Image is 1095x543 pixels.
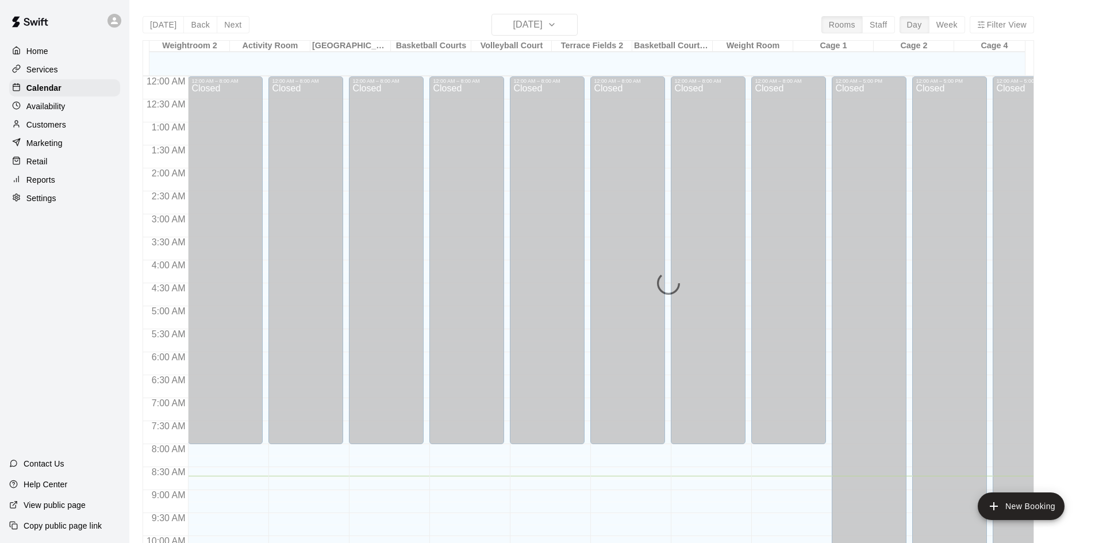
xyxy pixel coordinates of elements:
span: 6:30 AM [149,375,189,385]
div: 12:00 AM – 8:00 AM: Closed [510,76,585,444]
p: Availability [26,101,66,112]
div: Closed [352,84,420,448]
p: Services [26,64,58,75]
div: 12:00 AM – 8:00 AM: Closed [268,76,343,444]
div: Cage 2 [874,41,954,52]
span: 8:00 AM [149,444,189,454]
p: Calendar [26,82,62,94]
p: Reports [26,174,55,186]
a: Home [9,43,120,60]
div: 12:00 AM – 5:00 PM [835,78,903,84]
div: 12:00 AM – 8:00 AM [594,78,662,84]
span: 7:00 AM [149,398,189,408]
div: 12:00 AM – 8:00 AM [352,78,420,84]
div: 12:00 AM – 8:00 AM [674,78,742,84]
div: Closed [191,84,259,448]
span: 1:00 AM [149,122,189,132]
a: Settings [9,190,120,207]
p: Marketing [26,137,63,149]
a: Calendar [9,79,120,97]
div: [GEOGRAPHIC_DATA] [310,41,391,52]
a: Retail [9,153,120,170]
div: Closed [674,84,742,448]
span: 2:00 AM [149,168,189,178]
span: 9:00 AM [149,490,189,500]
div: Closed [755,84,823,448]
span: 1:30 AM [149,145,189,155]
span: 3:30 AM [149,237,189,247]
div: Basketball Courts 2 [632,41,713,52]
div: Closed [594,84,662,448]
div: 12:00 AM – 8:00 AM: Closed [590,76,665,444]
div: Closed [433,84,501,448]
p: View public page [24,499,86,511]
div: 12:00 AM – 8:00 AM: Closed [429,76,504,444]
p: Settings [26,192,56,204]
span: 12:30 AM [144,99,189,109]
div: Cage 1 [793,41,874,52]
div: 12:00 AM – 8:00 AM [513,78,581,84]
p: Contact Us [24,458,64,469]
span: 6:00 AM [149,352,189,362]
span: 4:30 AM [149,283,189,293]
span: 9:30 AM [149,513,189,523]
div: Volleyball Court [471,41,552,52]
div: Terrace Fields 2 [552,41,632,52]
div: Weight Room [713,41,793,52]
span: 5:00 AM [149,306,189,316]
span: 12:00 AM [144,76,189,86]
a: Customers [9,116,120,133]
div: 12:00 AM – 8:00 AM: Closed [671,76,746,444]
a: Availability [9,98,120,115]
div: 12:00 AM – 8:00 AM [433,78,501,84]
div: Basketball Courts [391,41,471,52]
div: 12:00 AM – 5:00 PM [916,78,983,84]
span: 4:00 AM [149,260,189,270]
div: 12:00 AM – 8:00 AM [191,78,259,84]
div: 12:00 AM – 5:00 PM [996,78,1064,84]
a: Services [9,61,120,78]
a: Marketing [9,134,120,152]
div: 12:00 AM – 8:00 AM [755,78,823,84]
div: 12:00 AM – 8:00 AM: Closed [188,76,263,444]
button: add [978,492,1065,520]
p: Copy public page link [24,520,102,532]
a: Reports [9,171,120,188]
div: Closed [513,84,581,448]
span: 2:30 AM [149,191,189,201]
div: 12:00 AM – 8:00 AM: Closed [349,76,424,444]
p: Customers [26,119,66,130]
span: 5:30 AM [149,329,189,339]
span: 7:30 AM [149,421,189,431]
div: Weightroom 2 [149,41,230,52]
div: Cage 4 [954,41,1035,52]
div: Closed [272,84,340,448]
div: 12:00 AM – 8:00 AM: Closed [751,76,826,444]
span: 8:30 AM [149,467,189,477]
div: Activity Room [230,41,310,52]
p: Retail [26,156,48,167]
span: 3:00 AM [149,214,189,224]
div: 12:00 AM – 8:00 AM [272,78,340,84]
p: Help Center [24,479,67,490]
p: Home [26,45,48,57]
